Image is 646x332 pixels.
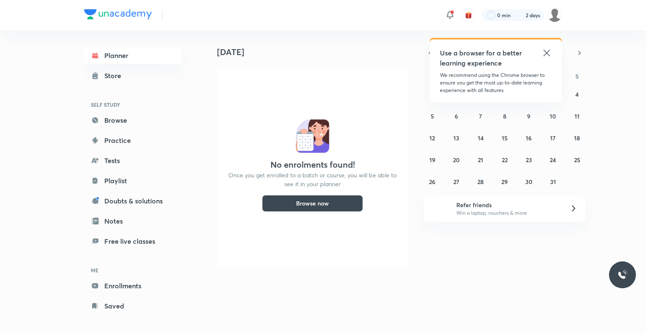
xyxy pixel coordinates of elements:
[84,9,152,19] img: Company Logo
[440,48,524,68] h5: Use a browser for a better learning experience
[450,153,463,166] button: October 20, 2025
[431,112,434,120] abbr: October 5, 2025
[502,134,508,142] abbr: October 15, 2025
[498,109,511,123] button: October 8, 2025
[550,178,556,186] abbr: October 31, 2025
[501,178,508,186] abbr: October 29, 2025
[546,175,560,188] button: October 31, 2025
[429,134,435,142] abbr: October 12, 2025
[453,134,459,142] abbr: October 13, 2025
[527,112,530,120] abbr: October 9, 2025
[456,209,560,217] p: Win a laptop, vouchers & more
[426,109,439,123] button: October 5, 2025
[570,87,584,101] button: October 4, 2025
[84,172,182,189] a: Playlist
[84,298,182,314] a: Saved
[570,131,584,145] button: October 18, 2025
[522,109,535,123] button: October 9, 2025
[262,195,363,212] button: Browse now
[450,131,463,145] button: October 13, 2025
[498,153,511,166] button: October 22, 2025
[429,156,435,164] abbr: October 19, 2025
[426,175,439,188] button: October 26, 2025
[450,175,463,188] button: October 27, 2025
[453,156,460,164] abbr: October 20, 2025
[84,9,152,21] a: Company Logo
[525,178,532,186] abbr: October 30, 2025
[474,153,487,166] button: October 21, 2025
[84,67,182,84] a: Store
[84,112,182,129] a: Browse
[550,134,556,142] abbr: October 17, 2025
[574,156,580,164] abbr: October 25, 2025
[522,175,535,188] button: October 30, 2025
[84,47,182,64] a: Planner
[296,119,329,153] img: No events
[84,192,182,209] a: Doubts & solutions
[526,156,532,164] abbr: October 23, 2025
[462,8,475,22] button: avatar
[546,109,560,123] button: October 10, 2025
[502,156,508,164] abbr: October 22, 2025
[474,175,487,188] button: October 28, 2025
[548,8,562,22] img: ABHISHEK KUMAR
[478,156,483,164] abbr: October 21, 2025
[474,109,487,123] button: October 7, 2025
[84,97,182,112] h6: SELF STUDY
[84,233,182,250] a: Free live classes
[574,134,580,142] abbr: October 18, 2025
[575,90,579,98] abbr: October 4, 2025
[84,152,182,169] a: Tests
[479,112,482,120] abbr: October 7, 2025
[84,277,182,294] a: Enrollments
[575,112,580,120] abbr: October 11, 2025
[440,71,552,94] p: We recommend using the Chrome browser to ensure you get the most up-to-date learning experience w...
[478,134,484,142] abbr: October 14, 2025
[498,131,511,145] button: October 15, 2025
[455,112,458,120] abbr: October 6, 2025
[522,131,535,145] button: October 16, 2025
[453,178,459,186] abbr: October 27, 2025
[270,160,355,170] h4: No enrolments found!
[617,270,627,280] img: ttu
[84,132,182,149] a: Practice
[84,263,182,277] h6: ME
[526,134,532,142] abbr: October 16, 2025
[570,109,584,123] button: October 11, 2025
[575,72,579,80] abbr: Saturday
[522,153,535,166] button: October 23, 2025
[474,131,487,145] button: October 14, 2025
[546,131,560,145] button: October 17, 2025
[450,109,463,123] button: October 6, 2025
[426,153,439,166] button: October 19, 2025
[550,112,556,120] abbr: October 10, 2025
[431,200,447,217] img: referral
[570,153,584,166] button: October 25, 2025
[227,171,398,188] p: Once you get enrolled to a batch or course, you will be able to see it in your planner
[217,47,415,57] h4: [DATE]
[503,112,506,120] abbr: October 8, 2025
[498,175,511,188] button: October 29, 2025
[104,71,126,81] div: Store
[546,153,560,166] button: October 24, 2025
[516,11,524,19] img: streak
[84,213,182,229] a: Notes
[477,178,484,186] abbr: October 28, 2025
[456,200,560,209] h6: Refer friends
[426,131,439,145] button: October 12, 2025
[465,11,472,19] img: avatar
[550,156,556,164] abbr: October 24, 2025
[429,178,435,186] abbr: October 26, 2025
